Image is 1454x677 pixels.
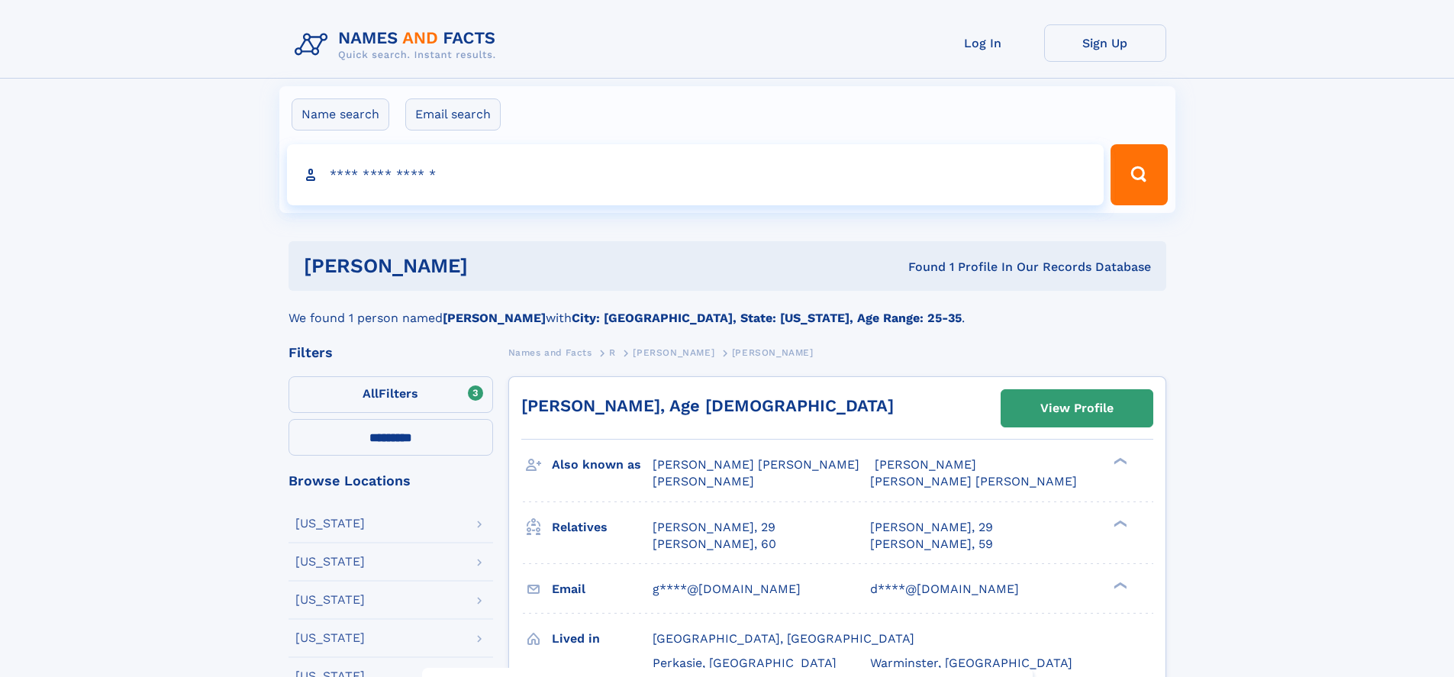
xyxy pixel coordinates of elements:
[1110,518,1128,528] div: ❯
[653,519,775,536] a: [PERSON_NAME], 29
[653,457,859,472] span: [PERSON_NAME] [PERSON_NAME]
[295,632,365,644] div: [US_STATE]
[292,98,389,131] label: Name search
[304,256,688,276] h1: [PERSON_NAME]
[295,517,365,530] div: [US_STATE]
[552,626,653,652] h3: Lived in
[289,346,493,359] div: Filters
[295,556,365,568] div: [US_STATE]
[875,457,976,472] span: [PERSON_NAME]
[289,291,1166,327] div: We found 1 person named with .
[405,98,501,131] label: Email search
[653,656,837,670] span: Perkasie, [GEOGRAPHIC_DATA]
[295,594,365,606] div: [US_STATE]
[1044,24,1166,62] a: Sign Up
[289,24,508,66] img: Logo Names and Facts
[870,519,993,536] a: [PERSON_NAME], 29
[609,343,616,362] a: R
[521,396,894,415] a: [PERSON_NAME], Age [DEMOGRAPHIC_DATA]
[688,259,1151,276] div: Found 1 Profile In Our Records Database
[633,347,714,358] span: [PERSON_NAME]
[363,386,379,401] span: All
[289,474,493,488] div: Browse Locations
[653,536,776,553] a: [PERSON_NAME], 60
[552,576,653,602] h3: Email
[653,631,914,646] span: [GEOGRAPHIC_DATA], [GEOGRAPHIC_DATA]
[552,452,653,478] h3: Also known as
[870,656,1072,670] span: Warminster, [GEOGRAPHIC_DATA]
[443,311,546,325] b: [PERSON_NAME]
[1110,580,1128,590] div: ❯
[870,536,993,553] a: [PERSON_NAME], 59
[287,144,1104,205] input: search input
[1110,456,1128,466] div: ❯
[1001,390,1153,427] a: View Profile
[732,347,814,358] span: [PERSON_NAME]
[653,474,754,488] span: [PERSON_NAME]
[609,347,616,358] span: R
[572,311,962,325] b: City: [GEOGRAPHIC_DATA], State: [US_STATE], Age Range: 25-35
[1040,391,1114,426] div: View Profile
[289,376,493,413] label: Filters
[552,514,653,540] h3: Relatives
[922,24,1044,62] a: Log In
[870,474,1077,488] span: [PERSON_NAME] [PERSON_NAME]
[1111,144,1167,205] button: Search Button
[633,343,714,362] a: [PERSON_NAME]
[508,343,592,362] a: Names and Facts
